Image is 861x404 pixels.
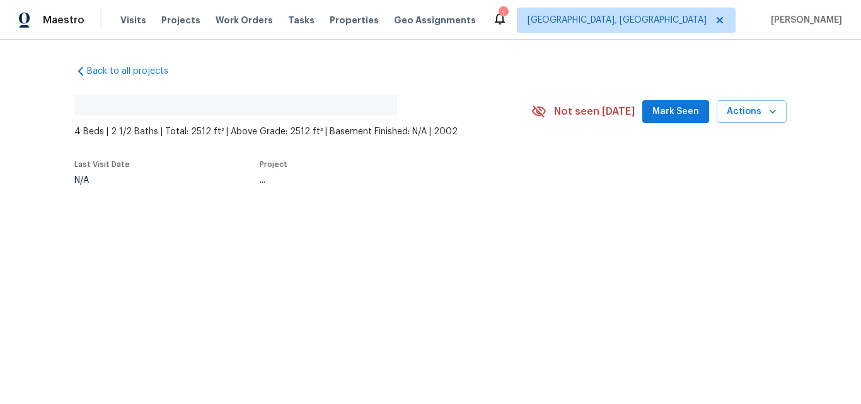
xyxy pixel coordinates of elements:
span: Last Visit Date [74,161,130,168]
div: N/A [74,176,130,185]
span: Mark Seen [652,104,699,120]
span: Visits [120,14,146,26]
div: 1 [499,8,507,20]
span: Geo Assignments [394,14,476,26]
span: Projects [161,14,200,26]
span: Properties [330,14,379,26]
span: Work Orders [216,14,273,26]
button: Actions [717,100,787,124]
span: Maestro [43,14,84,26]
button: Mark Seen [642,100,709,124]
span: Project [260,161,287,168]
span: 4 Beds | 2 1/2 Baths | Total: 2512 ft² | Above Grade: 2512 ft² | Basement Finished: N/A | 2002 [74,125,531,138]
span: [GEOGRAPHIC_DATA], [GEOGRAPHIC_DATA] [528,14,707,26]
span: Not seen [DATE] [554,105,635,118]
span: Tasks [288,16,315,25]
a: Back to all projects [74,65,195,78]
div: ... [260,176,502,185]
span: Actions [727,104,777,120]
span: [PERSON_NAME] [766,14,842,26]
